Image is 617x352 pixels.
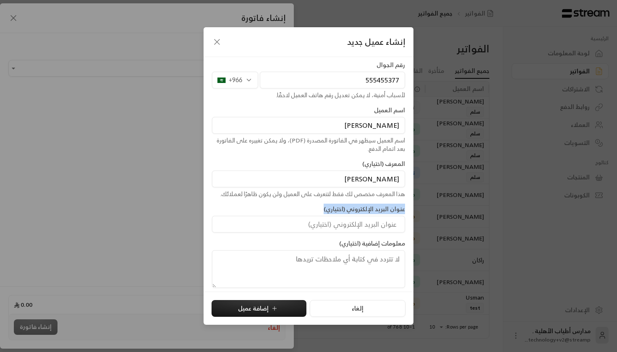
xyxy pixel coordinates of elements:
div: اسم العميل سيظهر في الفاتورة المصدرة (PDF)، ولا يمكن تغييره على الفاتورة بعد اتمام الدفع. [212,136,405,153]
div: لأسباب أمنية، لا يمكن تعديل رقم هاتف العميل لاحقًا. [212,91,405,99]
label: المعرف (اختياري) [362,160,405,168]
input: رقم الجوال [260,72,405,88]
div: هذا المعرف مخصص لك فقط لتتعرف على العميل ولن يكون ظاهرًا لعملائك. [212,190,405,198]
input: عنوان البريد الإلكتروني (اختياري) [212,216,405,233]
label: رقم الجوال [376,61,405,69]
label: عنوان البريد الإلكتروني (اختياري) [324,205,405,213]
span: إنشاء عميل جديد [347,36,405,48]
input: المعرف (اختياري) [212,171,405,187]
label: اسم العميل [374,106,405,114]
button: إلغاء [310,300,405,317]
label: معلومات إضافية (اختياري) [339,239,405,248]
input: اسم العميل [212,117,405,134]
div: +966 [212,72,258,88]
button: إضافة عميل [212,300,306,317]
